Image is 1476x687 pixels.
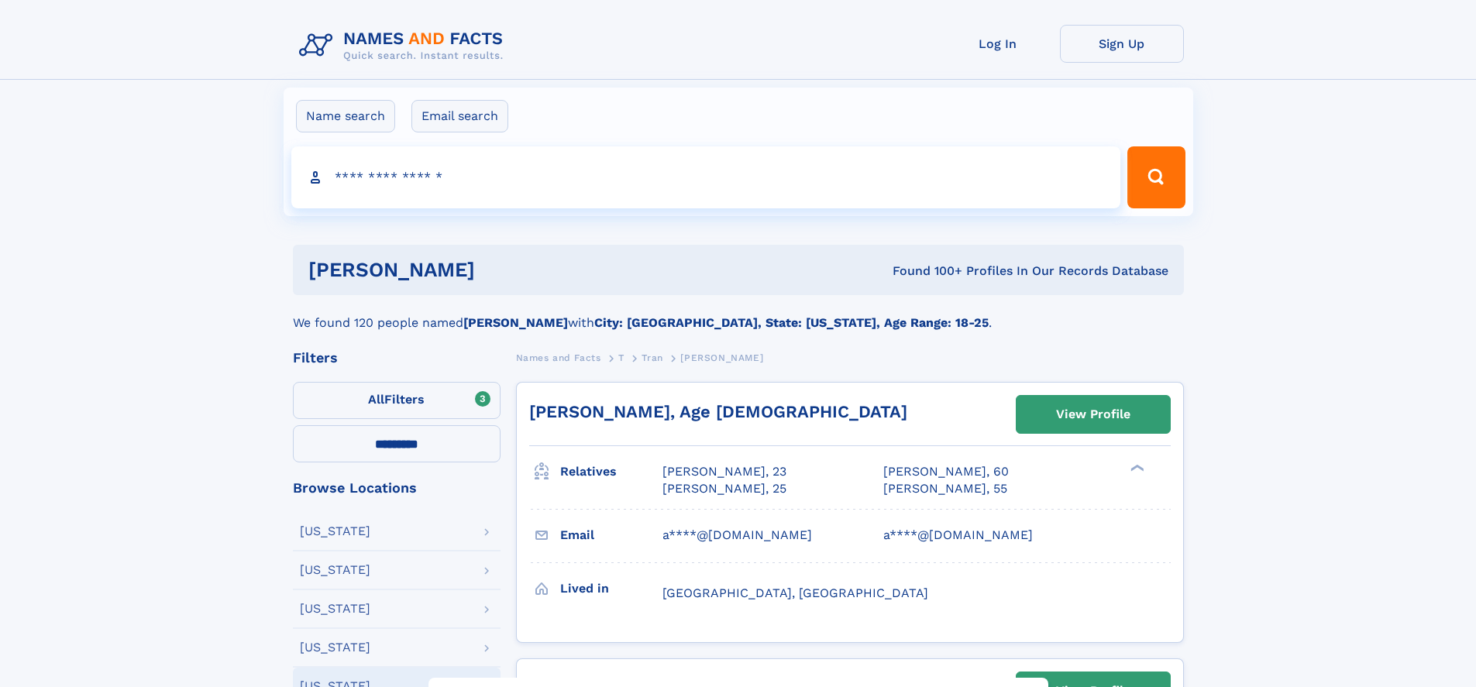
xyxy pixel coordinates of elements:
div: Found 100+ Profiles In Our Records Database [683,263,1168,280]
div: ❯ [1127,463,1145,473]
button: Search Button [1127,146,1185,208]
span: [GEOGRAPHIC_DATA], [GEOGRAPHIC_DATA] [662,586,928,600]
span: Tran [642,352,662,363]
b: City: [GEOGRAPHIC_DATA], State: [US_STATE], Age Range: 18-25 [594,315,989,330]
div: [US_STATE] [300,564,370,576]
a: View Profile [1017,396,1170,433]
label: Email search [411,100,508,132]
a: Names and Facts [516,348,601,367]
a: [PERSON_NAME], 23 [662,463,786,480]
b: [PERSON_NAME] [463,315,568,330]
div: We found 120 people named with . [293,295,1184,332]
span: All [368,392,384,407]
a: Sign Up [1060,25,1184,63]
a: [PERSON_NAME], 55 [883,480,1007,497]
img: Logo Names and Facts [293,25,516,67]
a: [PERSON_NAME], 60 [883,463,1009,480]
h3: Relatives [560,459,662,485]
div: Filters [293,351,501,365]
label: Name search [296,100,395,132]
a: [PERSON_NAME], Age [DEMOGRAPHIC_DATA] [529,402,907,421]
span: [PERSON_NAME] [680,352,763,363]
h3: Email [560,522,662,548]
a: [PERSON_NAME], 25 [662,480,786,497]
div: View Profile [1056,397,1130,432]
label: Filters [293,382,501,419]
h1: [PERSON_NAME] [308,260,684,280]
div: [US_STATE] [300,641,370,654]
div: [US_STATE] [300,603,370,615]
div: [US_STATE] [300,525,370,538]
span: T [618,352,624,363]
div: Browse Locations [293,481,501,495]
a: Log In [936,25,1060,63]
h3: Lived in [560,575,662,602]
a: Tran [642,348,662,367]
input: search input [291,146,1121,208]
a: T [618,348,624,367]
